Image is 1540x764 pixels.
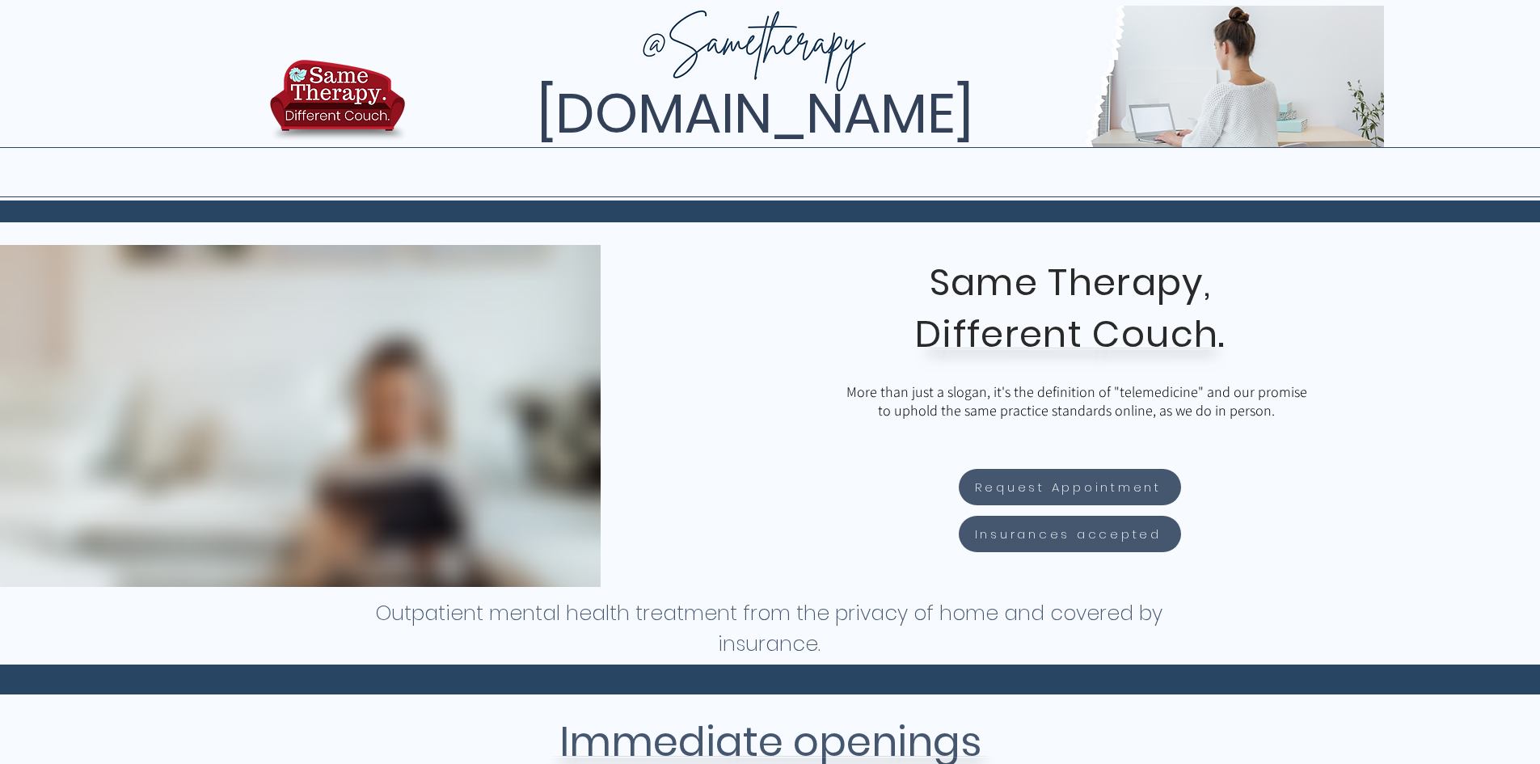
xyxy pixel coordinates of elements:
img: TBH.US [265,57,410,153]
a: Request Appointment [959,469,1181,505]
a: Insurances accepted [959,516,1181,552]
h1: Outpatient mental health treatment from the privacy of home and covered by insurance. [374,598,1164,660]
p: More than just a slogan, it's the definition of "telemedicine" and our promise to uphold the same... [842,382,1311,420]
span: Same Therapy, [930,257,1212,308]
span: [DOMAIN_NAME] [537,75,973,152]
span: Insurances accepted [975,525,1162,543]
span: Different Couch. [915,309,1226,360]
span: Request Appointment [975,478,1162,496]
img: Same Therapy, Different Couch. TelebehavioralHealth.US [409,6,1384,147]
